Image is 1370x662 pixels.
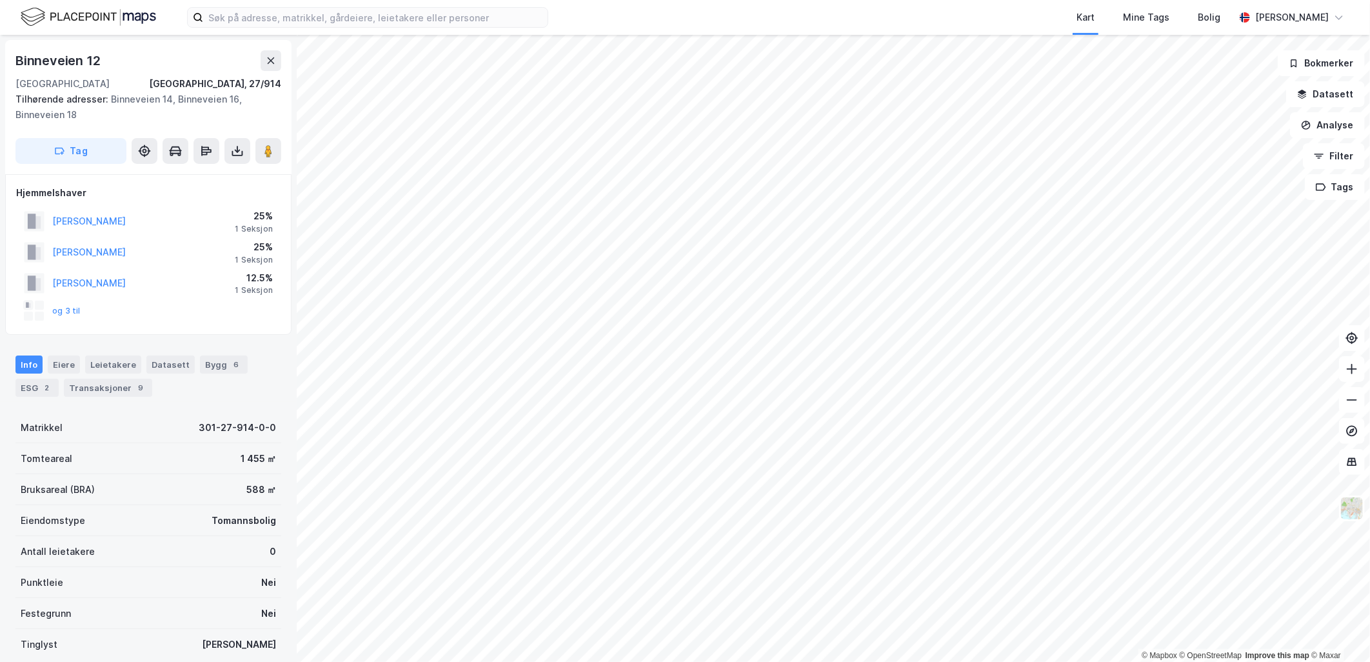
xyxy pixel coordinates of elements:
[21,451,72,466] div: Tomteareal
[15,92,271,123] div: Binneveien 14, Binneveien 16, Binneveien 18
[15,76,110,92] div: [GEOGRAPHIC_DATA]
[235,208,273,224] div: 25%
[1290,112,1365,138] button: Analyse
[15,138,126,164] button: Tag
[1340,496,1364,521] img: Z
[1305,174,1365,200] button: Tags
[246,482,276,497] div: 588 ㎡
[1077,10,1095,25] div: Kart
[1278,50,1365,76] button: Bokmerker
[16,185,281,201] div: Hjemmelshaver
[202,637,276,652] div: [PERSON_NAME]
[199,420,276,436] div: 301-27-914-0-0
[203,8,548,27] input: Søk på adresse, matrikkel, gårdeiere, leietakere eller personer
[134,381,147,394] div: 9
[85,356,141,374] div: Leietakere
[149,76,281,92] div: [GEOGRAPHIC_DATA], 27/914
[241,451,276,466] div: 1 455 ㎡
[261,606,276,621] div: Nei
[15,379,59,397] div: ESG
[1286,81,1365,107] button: Datasett
[15,356,43,374] div: Info
[1305,600,1370,662] iframe: Chat Widget
[21,420,63,436] div: Matrikkel
[200,356,248,374] div: Bygg
[235,255,273,265] div: 1 Seksjon
[235,224,273,234] div: 1 Seksjon
[212,513,276,528] div: Tomannsbolig
[235,285,273,296] div: 1 Seksjon
[1303,143,1365,169] button: Filter
[146,356,195,374] div: Datasett
[270,544,276,559] div: 0
[48,356,80,374] div: Eiere
[15,50,103,71] div: Binneveien 12
[64,379,152,397] div: Transaksjoner
[21,575,63,590] div: Punktleie
[230,358,243,371] div: 6
[235,270,273,286] div: 12.5%
[1255,10,1329,25] div: [PERSON_NAME]
[1142,651,1177,660] a: Mapbox
[21,637,57,652] div: Tinglyst
[21,513,85,528] div: Eiendomstype
[1246,651,1309,660] a: Improve this map
[1180,651,1242,660] a: OpenStreetMap
[261,575,276,590] div: Nei
[21,482,95,497] div: Bruksareal (BRA)
[21,606,71,621] div: Festegrunn
[15,94,111,105] span: Tilhørende adresser:
[1123,10,1169,25] div: Mine Tags
[1198,10,1220,25] div: Bolig
[41,381,54,394] div: 2
[235,239,273,255] div: 25%
[21,6,156,28] img: logo.f888ab2527a4732fd821a326f86c7f29.svg
[21,544,95,559] div: Antall leietakere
